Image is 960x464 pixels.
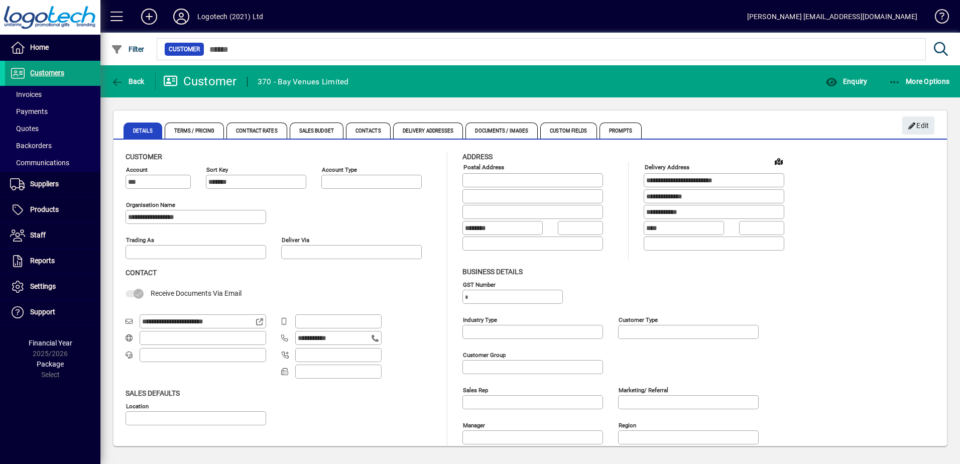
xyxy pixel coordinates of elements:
[747,9,917,25] div: [PERSON_NAME] [EMAIL_ADDRESS][DOMAIN_NAME]
[30,69,64,77] span: Customers
[30,231,46,239] span: Staff
[5,300,100,325] a: Support
[126,269,157,277] span: Contact
[10,159,69,167] span: Communications
[902,117,934,135] button: Edit
[258,74,349,90] div: 370 - Bay Venues Limited
[10,142,52,150] span: Backorders
[126,153,162,161] span: Customer
[619,316,658,323] mat-label: Customer type
[10,107,48,115] span: Payments
[206,166,228,173] mat-label: Sort key
[823,72,870,90] button: Enquiry
[463,316,497,323] mat-label: Industry type
[463,351,506,358] mat-label: Customer group
[463,386,488,393] mat-label: Sales rep
[5,154,100,171] a: Communications
[465,123,538,139] span: Documents / Images
[282,237,309,244] mat-label: Deliver via
[463,421,485,428] mat-label: Manager
[540,123,596,139] span: Custom Fields
[126,402,149,409] mat-label: Location
[290,123,343,139] span: Sales Budget
[5,137,100,154] a: Backorders
[889,77,950,85] span: More Options
[463,281,496,288] mat-label: GST Number
[5,35,100,60] a: Home
[10,90,42,98] span: Invoices
[165,123,224,139] span: Terms / Pricing
[5,86,100,103] a: Invoices
[886,72,952,90] button: More Options
[619,421,636,428] mat-label: Region
[30,43,49,51] span: Home
[108,72,147,90] button: Back
[111,77,145,85] span: Back
[126,389,180,397] span: Sales defaults
[126,166,148,173] mat-label: Account
[825,77,867,85] span: Enquiry
[126,237,154,244] mat-label: Trading as
[133,8,165,26] button: Add
[30,257,55,265] span: Reports
[346,123,391,139] span: Contacts
[124,123,162,139] span: Details
[5,197,100,222] a: Products
[30,205,59,213] span: Products
[226,123,287,139] span: Contract Rates
[37,360,64,368] span: Package
[5,172,100,197] a: Suppliers
[100,72,156,90] app-page-header-button: Back
[29,339,72,347] span: Financial Year
[5,120,100,137] a: Quotes
[169,44,200,54] span: Customer
[927,2,947,35] a: Knowledge Base
[619,386,668,393] mat-label: Marketing/ Referral
[111,45,145,53] span: Filter
[197,9,263,25] div: Logotech (2021) Ltd
[126,201,175,208] mat-label: Organisation name
[151,289,242,297] span: Receive Documents Via Email
[462,153,493,161] span: Address
[108,40,147,58] button: Filter
[30,180,59,188] span: Suppliers
[5,103,100,120] a: Payments
[5,223,100,248] a: Staff
[30,282,56,290] span: Settings
[462,268,523,276] span: Business details
[771,153,787,169] a: View on map
[163,73,237,89] div: Customer
[5,249,100,274] a: Reports
[165,8,197,26] button: Profile
[322,166,357,173] mat-label: Account Type
[10,125,39,133] span: Quotes
[599,123,642,139] span: Prompts
[908,118,929,134] span: Edit
[30,308,55,316] span: Support
[393,123,463,139] span: Delivery Addresses
[5,274,100,299] a: Settings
